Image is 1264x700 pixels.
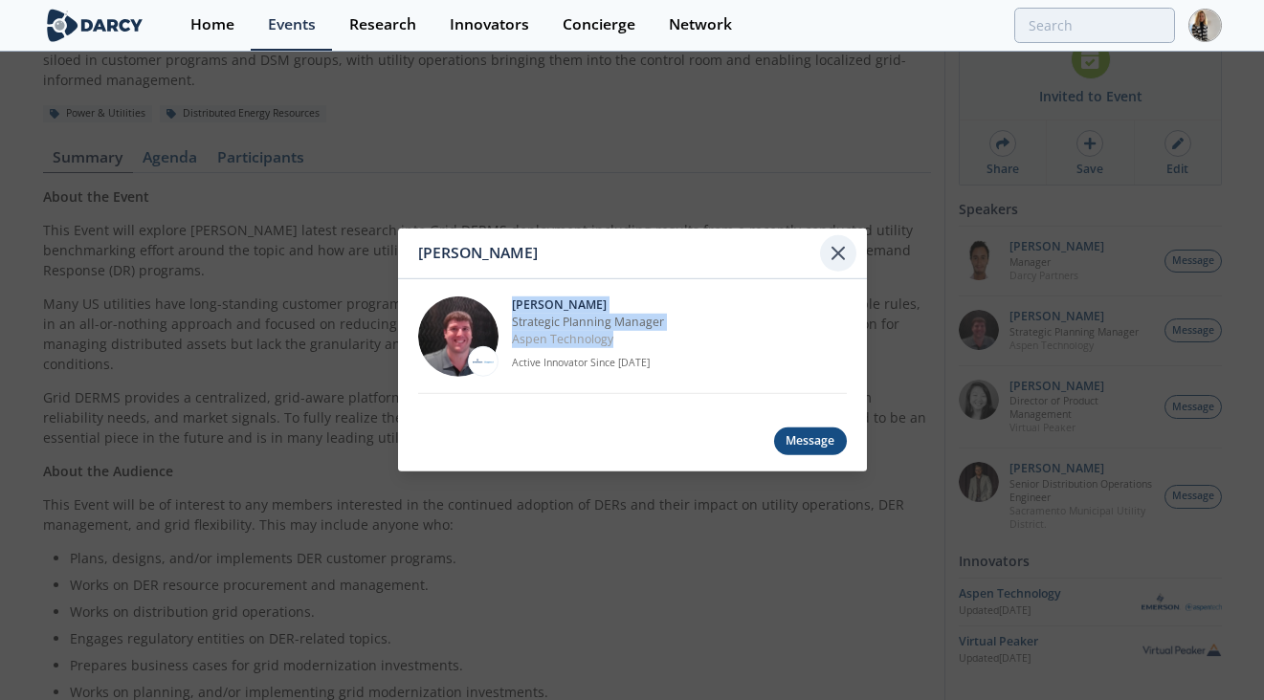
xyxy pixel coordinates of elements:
[450,17,529,33] div: Innovators
[512,331,613,347] a: Aspen Technology
[349,17,416,33] div: Research
[563,17,635,33] div: Concierge
[473,359,494,363] img: Aspen Technology
[1188,9,1222,42] img: Profile
[418,235,821,272] div: [PERSON_NAME]
[43,9,147,42] img: logo-wide.svg
[774,427,847,455] div: Message
[1014,8,1175,43] input: Advanced Search
[512,314,847,331] p: Strategic Planning Manager
[418,295,499,376] img: accc9a8e-a9c1-4d58-ae37-132228efcf55
[268,17,316,33] div: Events
[512,355,847,370] p: Active Innovator Since [DATE]
[669,17,732,33] div: Network
[512,295,847,313] p: [PERSON_NAME]
[190,17,234,33] div: Home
